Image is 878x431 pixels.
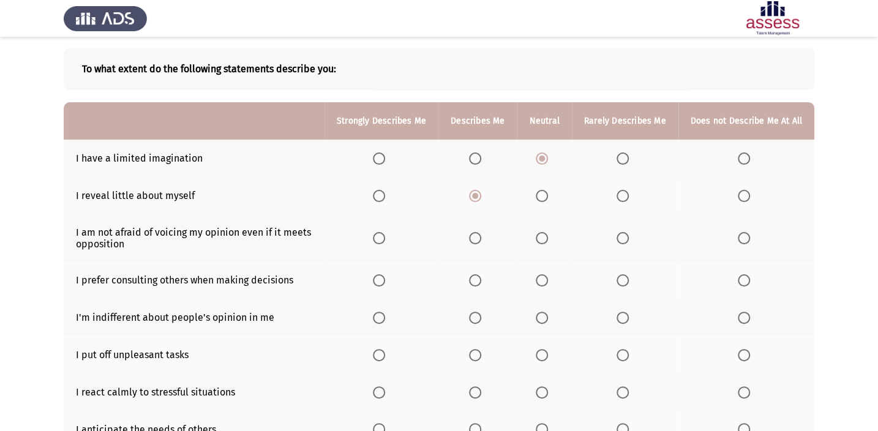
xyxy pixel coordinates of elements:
mat-radio-group: Select an option [373,152,390,163]
mat-radio-group: Select an option [536,189,553,201]
mat-radio-group: Select an option [738,152,755,163]
mat-radio-group: Select an option [617,311,634,323]
mat-radio-group: Select an option [469,231,486,243]
mat-radio-group: Select an option [373,386,390,397]
b: To what extent do the following statements describe you: [82,63,796,75]
mat-radio-group: Select an option [469,274,486,286]
mat-radio-group: Select an option [373,311,390,323]
mat-radio-group: Select an option [469,386,486,397]
th: Describes Me [438,102,517,140]
mat-radio-group: Select an option [617,348,634,360]
td: I have a limited imagination [64,140,325,177]
td: I react calmly to stressful situations [64,373,325,411]
mat-radio-group: Select an option [738,189,755,201]
mat-radio-group: Select an option [536,348,553,360]
mat-radio-group: Select an option [617,386,634,397]
mat-radio-group: Select an option [617,231,634,243]
mat-radio-group: Select an option [617,189,634,201]
mat-radio-group: Select an option [469,348,486,360]
th: Rarely Describes Me [572,102,678,140]
mat-radio-group: Select an option [738,311,755,323]
img: Assessment logo of ASSESS Employability - EBI [731,1,814,36]
img: Assess Talent Management logo [64,1,147,36]
th: Strongly Describes Me [325,102,438,140]
td: I put off unpleasant tasks [64,336,325,373]
mat-radio-group: Select an option [536,152,553,163]
mat-radio-group: Select an option [373,189,390,201]
th: Does not Describe Me At All [678,102,814,140]
mat-radio-group: Select an option [536,274,553,286]
mat-radio-group: Select an option [738,231,755,243]
mat-radio-group: Select an option [738,348,755,360]
mat-radio-group: Select an option [373,231,390,243]
mat-radio-group: Select an option [373,348,390,360]
td: I reveal little about myself [64,177,325,214]
mat-radio-group: Select an option [738,274,755,286]
td: I'm indifferent about people's opinion in me [64,299,325,336]
mat-radio-group: Select an option [469,311,486,323]
mat-radio-group: Select an option [536,386,553,397]
mat-radio-group: Select an option [469,189,486,201]
td: I prefer consulting others when making decisions [64,262,325,299]
mat-radio-group: Select an option [373,274,390,286]
mat-radio-group: Select an option [536,231,553,243]
td: I am not afraid of voicing my opinion even if it meets opposition [64,214,325,262]
mat-radio-group: Select an option [617,152,634,163]
mat-radio-group: Select an option [536,311,553,323]
mat-radio-group: Select an option [617,274,634,286]
mat-radio-group: Select an option [738,386,755,397]
th: Neutral [517,102,571,140]
mat-radio-group: Select an option [469,152,486,163]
